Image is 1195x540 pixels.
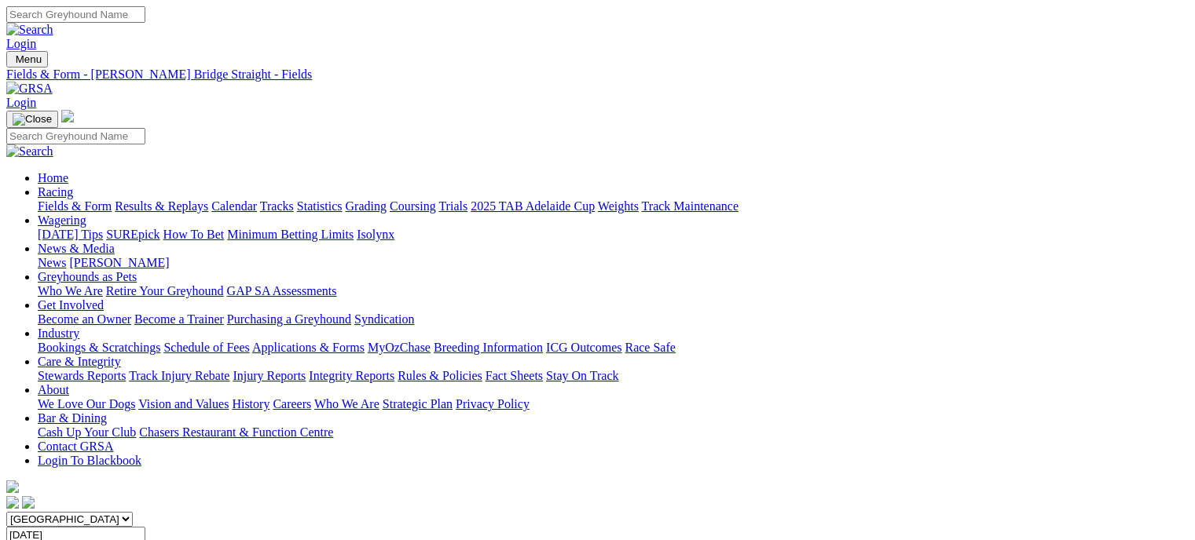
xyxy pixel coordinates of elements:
[434,341,543,354] a: Breeding Information
[6,111,58,128] button: Toggle navigation
[38,185,73,199] a: Racing
[138,397,229,410] a: Vision and Values
[38,454,141,467] a: Login To Blackbook
[16,53,42,65] span: Menu
[471,199,595,213] a: 2025 TAB Adelaide Cup
[260,199,294,213] a: Tracks
[357,228,394,241] a: Isolynx
[163,341,249,354] a: Schedule of Fees
[69,256,169,269] a: [PERSON_NAME]
[38,242,115,255] a: News & Media
[390,199,436,213] a: Coursing
[38,312,1189,327] div: Get Involved
[38,284,1189,298] div: Greyhounds as Pets
[38,341,160,354] a: Bookings & Scratchings
[6,82,53,96] img: GRSA
[6,496,19,509] img: facebook.svg
[38,199,1189,213] div: Racing
[625,341,675,354] a: Race Safe
[232,397,269,410] a: History
[6,67,1189,82] a: Fields & Form - [PERSON_NAME] Bridge Straight - Fields
[314,397,379,410] a: Who We Are
[438,199,467,213] a: Trials
[346,199,387,213] a: Grading
[211,199,257,213] a: Calendar
[354,312,414,326] a: Syndication
[115,199,208,213] a: Results & Replays
[38,369,126,382] a: Stewards Reports
[6,23,53,37] img: Search
[38,341,1189,355] div: Industry
[227,312,351,326] a: Purchasing a Greyhound
[6,51,48,67] button: Toggle navigation
[38,228,103,241] a: [DATE] Tips
[38,171,68,184] a: Home
[38,284,103,297] a: Who We Are
[38,411,107,425] a: Bar & Dining
[546,341,621,354] a: ICG Outcomes
[383,397,453,410] a: Strategic Plan
[227,284,337,297] a: GAP SA Assessments
[38,397,135,410] a: We Love Our Dogs
[598,199,639,213] a: Weights
[38,298,104,312] a: Get Involved
[227,228,354,241] a: Minimum Betting Limits
[309,369,394,382] a: Integrity Reports
[139,425,333,439] a: Chasers Restaurant & Function Centre
[106,284,224,297] a: Retire Your Greyhound
[6,144,53,159] img: Search
[642,199,739,213] a: Track Maintenance
[273,397,311,410] a: Careers
[6,480,19,493] img: logo-grsa-white.png
[13,113,52,126] img: Close
[398,369,482,382] a: Rules & Policies
[6,6,145,23] input: Search
[38,425,136,439] a: Cash Up Your Club
[38,327,79,340] a: Industry
[38,256,1189,270] div: News & Media
[38,397,1189,411] div: About
[38,369,1189,383] div: Care & Integrity
[134,312,224,326] a: Become a Trainer
[38,199,112,213] a: Fields & Form
[38,355,121,368] a: Care & Integrity
[38,228,1189,242] div: Wagering
[486,369,543,382] a: Fact Sheets
[6,37,36,50] a: Login
[38,440,113,453] a: Contact GRSA
[6,128,145,144] input: Search
[456,397,530,410] a: Privacy Policy
[22,496,35,509] img: twitter.svg
[38,213,86,227] a: Wagering
[61,110,74,122] img: logo-grsa-white.png
[252,341,365,354] a: Applications & Forms
[297,199,343,213] a: Statistics
[368,341,431,354] a: MyOzChase
[6,96,36,109] a: Login
[38,312,131,326] a: Become an Owner
[106,228,159,241] a: SUREpick
[38,425,1189,440] div: Bar & Dining
[233,369,306,382] a: Injury Reports
[163,228,225,241] a: How To Bet
[129,369,229,382] a: Track Injury Rebate
[38,256,66,269] a: News
[546,369,618,382] a: Stay On Track
[38,270,137,283] a: Greyhounds as Pets
[38,383,69,396] a: About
